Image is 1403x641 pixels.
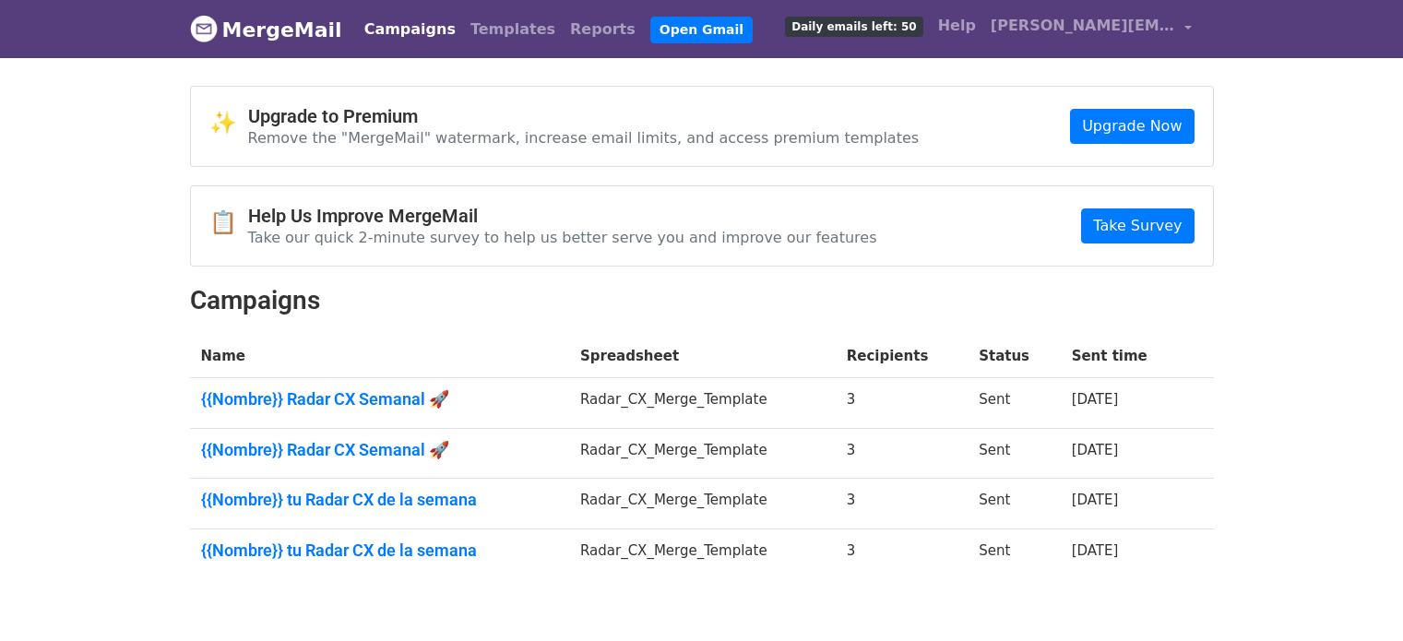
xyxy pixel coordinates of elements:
[968,335,1060,378] th: Status
[248,128,920,148] p: Remove the "MergeMail" watermark, increase email limits, and access premium templates
[968,479,1060,529] td: Sent
[1081,208,1194,243] a: Take Survey
[1072,492,1119,508] a: [DATE]
[201,440,558,460] a: {{Nombre}} Radar CX Semanal 🚀
[190,335,569,378] th: Name
[248,205,877,227] h4: Help Us Improve MergeMail
[569,479,836,529] td: Radar_CX_Merge_Template
[201,540,558,561] a: {{Nombre}} tu Radar CX de la semana
[836,378,968,429] td: 3
[778,7,930,44] a: Daily emails left: 50
[201,490,558,510] a: {{Nombre}} tu Radar CX de la semana
[991,15,1175,37] span: [PERSON_NAME][EMAIL_ADDRESS][DOMAIN_NAME]
[968,528,1060,578] td: Sent
[1072,442,1119,458] a: [DATE]
[1072,542,1119,559] a: [DATE]
[201,389,558,410] a: {{Nombre}} Radar CX Semanal 🚀
[190,15,218,42] img: MergeMail logo
[836,528,968,578] td: 3
[650,17,753,43] a: Open Gmail
[836,428,968,479] td: 3
[463,11,563,48] a: Templates
[1072,391,1119,408] a: [DATE]
[190,10,342,49] a: MergeMail
[836,335,968,378] th: Recipients
[569,378,836,429] td: Radar_CX_Merge_Template
[1061,335,1185,378] th: Sent time
[563,11,643,48] a: Reports
[785,17,922,37] span: Daily emails left: 50
[968,378,1060,429] td: Sent
[931,7,983,44] a: Help
[209,209,248,236] span: 📋
[983,7,1199,51] a: [PERSON_NAME][EMAIL_ADDRESS][DOMAIN_NAME]
[248,105,920,127] h4: Upgrade to Premium
[968,428,1060,479] td: Sent
[569,528,836,578] td: Radar_CX_Merge_Template
[209,110,248,137] span: ✨
[836,479,968,529] td: 3
[190,285,1214,316] h2: Campaigns
[1070,109,1194,144] a: Upgrade Now
[357,11,463,48] a: Campaigns
[569,335,836,378] th: Spreadsheet
[248,228,877,247] p: Take our quick 2-minute survey to help us better serve you and improve our features
[569,428,836,479] td: Radar_CX_Merge_Template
